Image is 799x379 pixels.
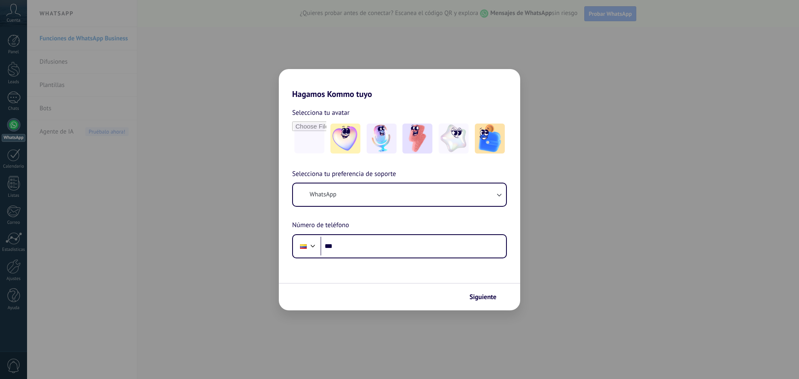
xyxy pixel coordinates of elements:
button: Siguiente [466,290,508,304]
span: WhatsApp [310,191,336,199]
span: Selecciona tu avatar [292,107,350,118]
img: -5.jpeg [475,124,505,154]
img: -4.jpeg [439,124,469,154]
span: Siguiente [469,294,496,300]
span: Selecciona tu preferencia de soporte [292,169,396,180]
div: Colombia: + 57 [295,238,311,255]
img: -3.jpeg [402,124,432,154]
button: WhatsApp [293,183,506,206]
img: -2.jpeg [367,124,397,154]
span: Número de teléfono [292,220,349,231]
img: -1.jpeg [330,124,360,154]
h2: Hagamos Kommo tuyo [279,69,520,99]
